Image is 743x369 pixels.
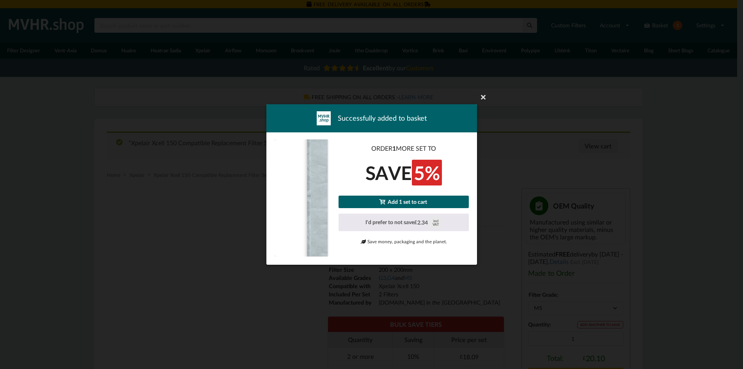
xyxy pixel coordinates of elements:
[338,113,427,123] span: Successfully added to basket
[317,111,331,125] img: mvhr-inverted.png
[392,144,396,152] b: 1
[414,217,442,228] div: 2.34
[339,144,469,153] h3: ORDER MORE SET TO
[412,160,442,186] span: 5%
[339,161,469,185] h2: SAVE
[339,238,469,245] p: Save money, packaging and the planet.
[339,196,469,208] a: Add 1 set to cart
[433,223,439,226] div: VAT
[339,214,469,232] button: I'd prefer to not save£2.34inclVAT
[433,219,438,223] div: incl
[414,220,417,225] span: £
